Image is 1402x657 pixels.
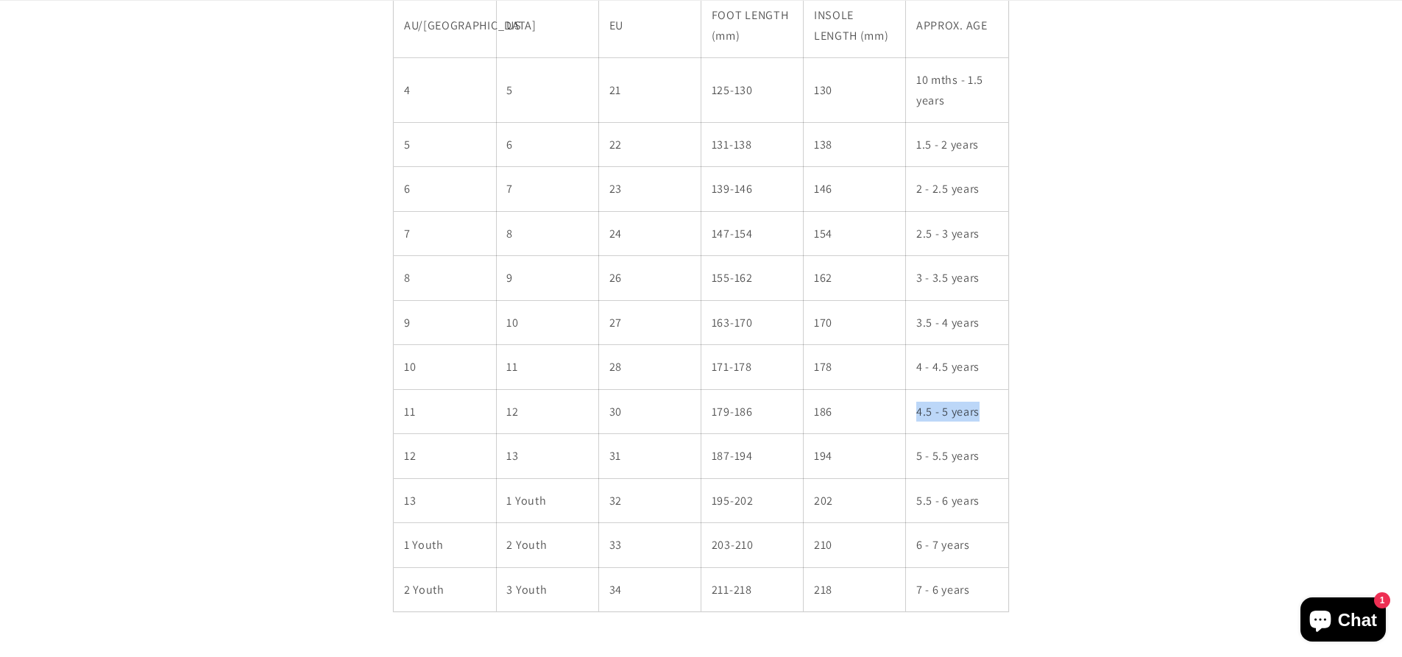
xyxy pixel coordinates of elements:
[598,523,701,567] td: 33
[701,567,803,611] td: 211-218
[394,345,496,389] td: 10
[598,434,701,478] td: 31
[496,478,598,522] td: 1 Youth
[598,58,701,123] td: 21
[906,434,1008,478] td: 5 - 5.5 years
[496,389,598,433] td: 12
[804,58,906,123] td: 130
[394,389,496,433] td: 11
[906,58,1008,123] td: 10 mths - 1.5 years
[701,167,803,211] td: 139-146
[496,58,598,123] td: 5
[804,567,906,611] td: 218
[804,167,906,211] td: 146
[394,256,496,300] td: 8
[906,122,1008,166] td: 1.5 - 2 years
[598,122,701,166] td: 22
[394,478,496,522] td: 13
[701,345,803,389] td: 171-178
[598,567,701,611] td: 34
[598,256,701,300] td: 26
[701,434,803,478] td: 187-194
[394,300,496,344] td: 9
[394,523,496,567] td: 1 Youth
[804,122,906,166] td: 138
[906,345,1008,389] td: 4 - 4.5 years
[598,345,701,389] td: 28
[394,167,496,211] td: 6
[804,300,906,344] td: 170
[804,211,906,255] td: 154
[906,567,1008,611] td: 7 - 6 years
[804,478,906,522] td: 202
[496,300,598,344] td: 10
[598,167,701,211] td: 23
[496,567,598,611] td: 3 Youth
[598,389,701,433] td: 30
[394,122,496,166] td: 5
[496,211,598,255] td: 8
[496,167,598,211] td: 7
[906,300,1008,344] td: 3.5 - 4 years
[906,211,1008,255] td: 2.5 - 3 years
[394,434,496,478] td: 12
[496,523,598,567] td: 2 Youth
[906,389,1008,433] td: 4.5 - 5 years
[394,567,496,611] td: 2 Youth
[906,167,1008,211] td: 2 - 2.5 years
[906,478,1008,522] td: 5.5 - 6 years
[496,345,598,389] td: 11
[701,256,803,300] td: 155-162
[496,122,598,166] td: 6
[701,211,803,255] td: 147-154
[701,300,803,344] td: 163-170
[1296,597,1390,645] inbox-online-store-chat: Shopify online store chat
[804,523,906,567] td: 210
[804,256,906,300] td: 162
[701,58,803,123] td: 125-130
[906,523,1008,567] td: 6 - 7 years
[394,211,496,255] td: 7
[496,256,598,300] td: 9
[496,434,598,478] td: 13
[804,434,906,478] td: 194
[701,389,803,433] td: 179-186
[394,58,496,123] td: 4
[701,523,803,567] td: 203-210
[906,256,1008,300] td: 3 - 3.5 years
[598,478,701,522] td: 32
[804,345,906,389] td: 178
[598,300,701,344] td: 27
[598,211,701,255] td: 24
[804,389,906,433] td: 186
[701,122,803,166] td: 131-138
[701,478,803,522] td: 195-202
